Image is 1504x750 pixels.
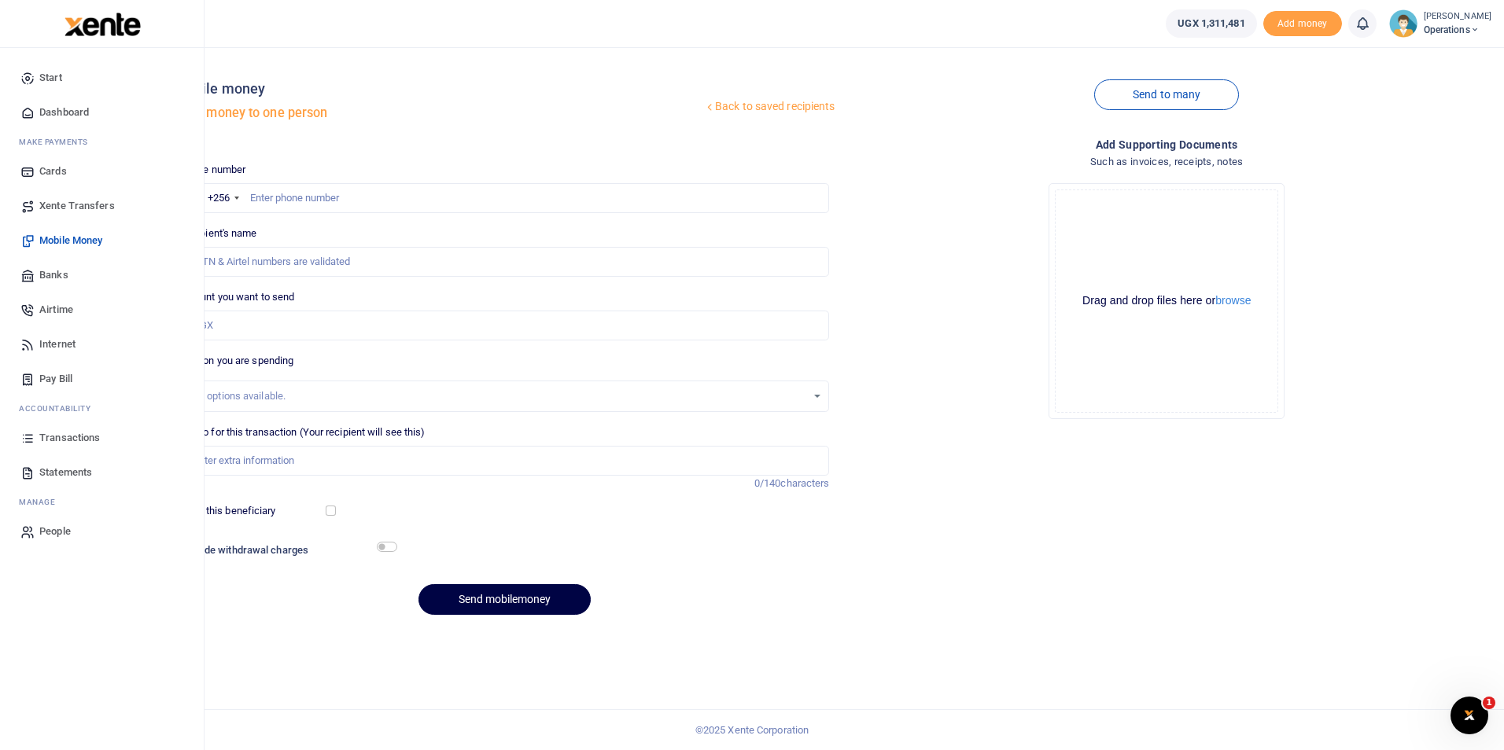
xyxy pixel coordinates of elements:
[39,430,100,446] span: Transactions
[208,190,230,206] div: +256
[842,136,1491,153] h4: Add supporting Documents
[13,514,191,549] a: People
[27,136,88,148] span: ake Payments
[13,396,191,421] li: Ac
[39,465,92,480] span: Statements
[13,154,191,189] a: Cards
[180,289,294,305] label: Amount you want to send
[13,258,191,292] a: Banks
[1094,79,1239,110] a: Send to many
[1159,9,1263,38] li: Wallet ballance
[39,198,115,214] span: Xente Transfers
[174,80,703,97] h4: Mobile money
[65,13,141,36] img: logo-large
[1389,9,1491,38] a: profile-user [PERSON_NAME] Operations
[780,477,829,489] span: characters
[1263,11,1342,37] li: Toup your wallet
[180,183,830,213] input: Enter phone number
[13,455,191,490] a: Statements
[39,70,62,86] span: Start
[1424,10,1491,24] small: [PERSON_NAME]
[754,477,781,489] span: 0/140
[703,93,836,121] a: Back to saved recipients
[39,233,102,248] span: Mobile Money
[13,189,191,223] a: Xente Transfers
[1215,295,1251,306] button: browse
[181,184,244,212] div: Uganda: +256
[180,311,830,340] input: UGX
[180,226,257,241] label: Recipient's name
[180,425,426,440] label: Memo for this transaction (Your recipient will see this)
[181,503,275,519] label: Save this beneficiary
[1424,23,1491,37] span: Operations
[39,164,67,179] span: Cards
[418,584,591,615] button: Send mobilemoney
[180,446,830,476] input: Enter extra information
[174,105,703,121] h5: Send money to one person
[1263,17,1342,28] a: Add money
[1056,293,1277,308] div: Drag and drop files here or
[39,524,71,539] span: People
[39,371,72,387] span: Pay Bill
[13,292,191,327] a: Airtime
[27,496,56,508] span: anage
[1263,11,1342,37] span: Add money
[39,302,73,318] span: Airtime
[13,95,191,130] a: Dashboard
[13,61,191,95] a: Start
[13,362,191,396] a: Pay Bill
[39,267,68,283] span: Banks
[13,490,191,514] li: M
[842,153,1491,171] h4: Such as invoices, receipts, notes
[192,388,807,404] div: No options available.
[1451,697,1488,734] iframe: Intercom live chat
[31,403,90,414] span: countability
[180,353,293,369] label: Reason you are spending
[13,223,191,258] a: Mobile Money
[1049,183,1285,419] div: File Uploader
[13,327,191,362] a: Internet
[39,105,89,120] span: Dashboard
[182,544,389,557] h6: Include withdrawal charges
[180,162,245,178] label: Phone number
[1483,697,1495,709] span: 1
[1166,9,1256,38] a: UGX 1,311,481
[180,247,830,277] input: MTN & Airtel numbers are validated
[1178,16,1244,31] span: UGX 1,311,481
[13,130,191,154] li: M
[39,336,76,352] span: Internet
[13,421,191,455] a: Transactions
[1389,9,1417,38] img: profile-user
[63,17,141,29] a: logo-small logo-large logo-large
